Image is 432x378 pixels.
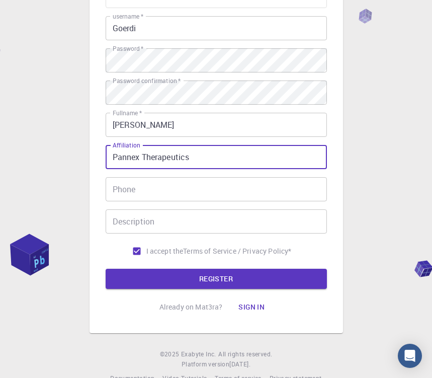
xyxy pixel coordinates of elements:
[398,344,422,368] div: Open Intercom Messenger
[229,360,250,368] span: [DATE] .
[183,246,291,256] p: Terms of Service / Privacy Policy *
[160,349,181,359] span: © 2025
[230,297,273,317] button: Sign in
[113,44,143,53] label: Password
[181,349,216,359] a: Exabyte Inc.
[229,359,250,369] a: [DATE].
[113,77,181,85] label: Password confirmation
[218,349,272,359] span: All rights reserved.
[182,359,229,369] span: Platform version
[106,269,327,289] button: REGISTER
[113,12,143,21] label: username
[113,141,140,149] label: Affiliation
[113,109,142,117] label: Fullname
[183,246,291,256] a: Terms of Service / Privacy Policy*
[146,246,184,256] span: I accept the
[181,350,216,358] span: Exabyte Inc.
[159,302,223,312] p: Already on Mat3ra?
